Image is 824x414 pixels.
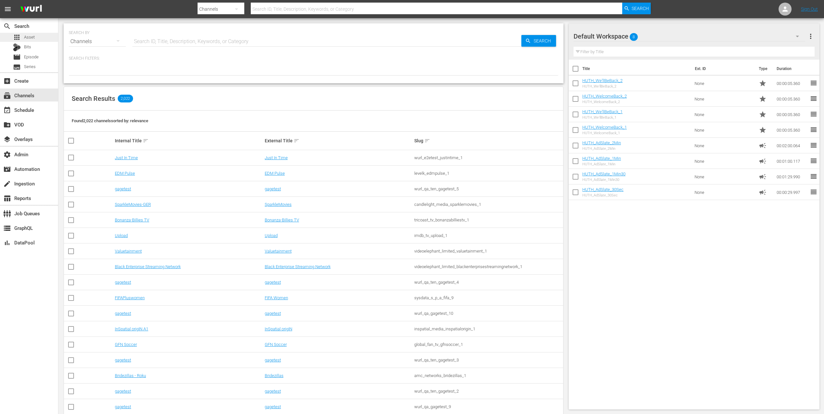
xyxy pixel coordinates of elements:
div: imdb_tv_upload_1 [414,233,562,238]
a: Upload [265,233,278,238]
span: Create [3,77,11,85]
td: None [692,76,757,91]
span: Ad [759,173,767,181]
a: InSpatial origIN [265,326,292,331]
div: Channels [69,32,126,51]
td: 00:00:05.360 [774,107,810,122]
a: gagetest [265,389,281,394]
div: HUTH_WelcomeBack_1 [582,131,627,135]
a: InSpatial origIN A1 [115,326,148,331]
a: gagetest [265,186,281,191]
td: None [692,122,757,138]
button: Search [521,35,556,47]
span: Reports [3,195,11,202]
a: Upload [115,233,128,238]
a: HUTH_WelcomeBack_1 [582,125,627,130]
span: reorder [810,126,818,134]
span: reorder [810,79,818,87]
a: gagetest [115,358,131,362]
a: Black Enterprise Streaming Network [115,264,181,269]
p: Search Filters: [69,56,558,61]
div: wurl_e2etest_justintime_1 [414,155,562,160]
div: External Title [265,137,413,145]
td: 00:00:05.360 [774,91,810,107]
a: EDM Pulse [265,171,285,176]
span: reorder [810,141,818,149]
a: Bonanza-Billies TV [115,218,149,222]
span: DataPool [3,239,11,247]
th: Duration [773,60,812,78]
span: Channels [3,92,11,100]
span: Promo [759,126,767,134]
a: SparkleMovies [265,202,292,207]
span: sort [294,138,299,144]
td: None [692,107,757,122]
a: gagetest [115,389,131,394]
div: Default Workspace [574,27,805,45]
div: wurl_qa_ten_gagetest_3 [414,358,562,362]
a: HUTH_AdSlate_2Min [582,140,621,145]
a: gagetest [115,280,131,285]
td: 00:00:05.360 [774,122,810,138]
span: Schedule [3,106,11,114]
span: Search [3,22,11,30]
div: global_fan_tv_gfnsoccer_1 [414,342,562,347]
div: wurl_qa_ten_gagetest_2 [414,389,562,394]
div: Slug [414,137,562,145]
th: Title [582,60,691,78]
div: HUTH_AdSlate_1Min30 [582,178,625,182]
span: reorder [810,95,818,102]
span: Asset [24,34,35,41]
span: Search [632,3,649,14]
div: wurl_qa_ten_gagetest_4 [414,280,562,285]
a: GFN Soccer [265,342,287,347]
a: HUTH_AdSlate_30Sec [582,187,624,192]
span: Admin [3,151,11,159]
div: levelk_edmpulse_1 [414,171,562,176]
span: Promo [759,95,767,103]
div: inspatial_media_inspatialorigin_1 [414,326,562,331]
span: GraphQL [3,224,11,232]
span: Promo [759,111,767,118]
a: HUTH_We'llBeBack_2 [582,78,623,83]
span: Bits [24,44,31,50]
span: 8 [630,30,638,44]
div: HUTH_We'llBeBack_2 [582,84,623,89]
span: reorder [810,188,818,196]
td: 00:00:29.997 [774,184,810,200]
span: Search Results [72,95,115,102]
span: Ad [759,142,767,149]
a: HUTH_AdSlate_1Min30 [582,172,625,176]
a: gagetest [115,311,131,316]
a: SparkleMovies-GER [115,202,151,207]
a: FIFA Women [265,295,288,300]
span: Series [13,63,21,71]
td: 00:01:00.117 [774,153,810,169]
span: Ingestion [3,180,11,188]
a: FIFAPluswomen [115,295,145,300]
span: Ad [759,157,767,165]
span: Automation [3,165,11,173]
a: GFN Soccer [115,342,137,347]
td: None [692,184,757,200]
div: videoelephant_limited_valuetainment_1 [414,249,562,254]
a: gagetest [265,280,281,285]
span: Search [531,35,556,47]
td: None [692,153,757,169]
span: Episode [24,54,39,60]
div: wurl_qa_ten_gagetest_5 [414,186,562,191]
span: menu [4,5,12,13]
td: None [692,91,757,107]
a: gagetest [265,311,281,316]
td: 00:00:05.360 [774,76,810,91]
div: HUTH_AdSlate_1Min [582,162,621,166]
a: Black Enterprise Streaming Network [265,264,331,269]
span: 2,022 [118,95,133,102]
a: gagetest [265,404,281,409]
a: Valuetainment [265,249,292,254]
div: Bits [13,43,21,51]
a: Just In Time [265,155,288,160]
span: Episode [13,53,21,61]
span: reorder [810,110,818,118]
a: gagetest [115,404,131,409]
